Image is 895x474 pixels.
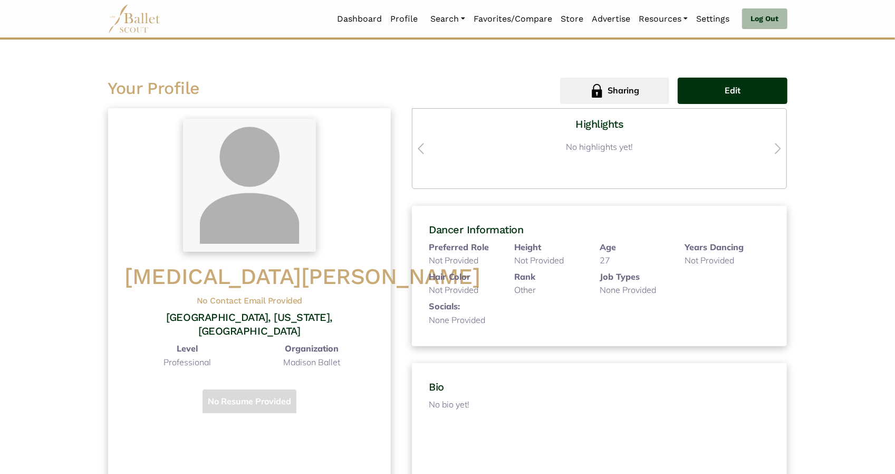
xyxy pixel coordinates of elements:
span: Provided [530,255,564,266]
p: Not Provided [429,254,497,268]
h2: Your Profile [108,78,439,100]
b: Age [600,242,616,252]
a: Dashboard [333,8,386,30]
b: Rank [514,271,535,282]
a: Settings [692,8,734,30]
a: Favorites/Compare [469,8,556,30]
h4: Dancer Information [429,223,770,236]
a: Store [556,8,588,30]
h1: [MEDICAL_DATA][PERSON_NAME] [125,262,374,291]
b: Hair Color [429,271,470,282]
span: [GEOGRAPHIC_DATA], [US_STATE], [GEOGRAPHIC_DATA] [167,311,333,337]
span: Not [514,255,528,266]
p: No highlights yet! [421,135,778,159]
h4: Bio [429,380,770,394]
p: Other [514,283,583,297]
a: Search [426,8,469,30]
button: Edit [678,78,787,104]
span: Professional [163,357,211,367]
p: 27 [600,254,668,268]
a: Resources [634,8,692,30]
a: Profile [386,8,422,30]
b: Job Types [600,271,640,282]
b: Years Dancing [685,242,744,252]
h5: No Contact Email Provided [125,296,374,307]
p: Madison Ballet [249,356,374,369]
p: Not Provided [429,283,497,297]
img: dummy_profile_pic.jpg [183,119,316,252]
button: Sharing [560,78,669,104]
b: Organization [285,343,339,354]
p: None Provided [600,283,668,297]
a: Log Out [742,8,787,30]
b: Socials: [429,301,460,311]
h4: Highlights [421,117,778,131]
b: Preferred Role [429,242,489,252]
a: Advertise [588,8,634,30]
span: Sharing [608,84,640,98]
span: Edit [725,84,740,98]
b: Height [514,242,541,252]
p: Not Provided [685,254,754,268]
b: Level [177,343,198,354]
p: None Provided [429,314,485,327]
